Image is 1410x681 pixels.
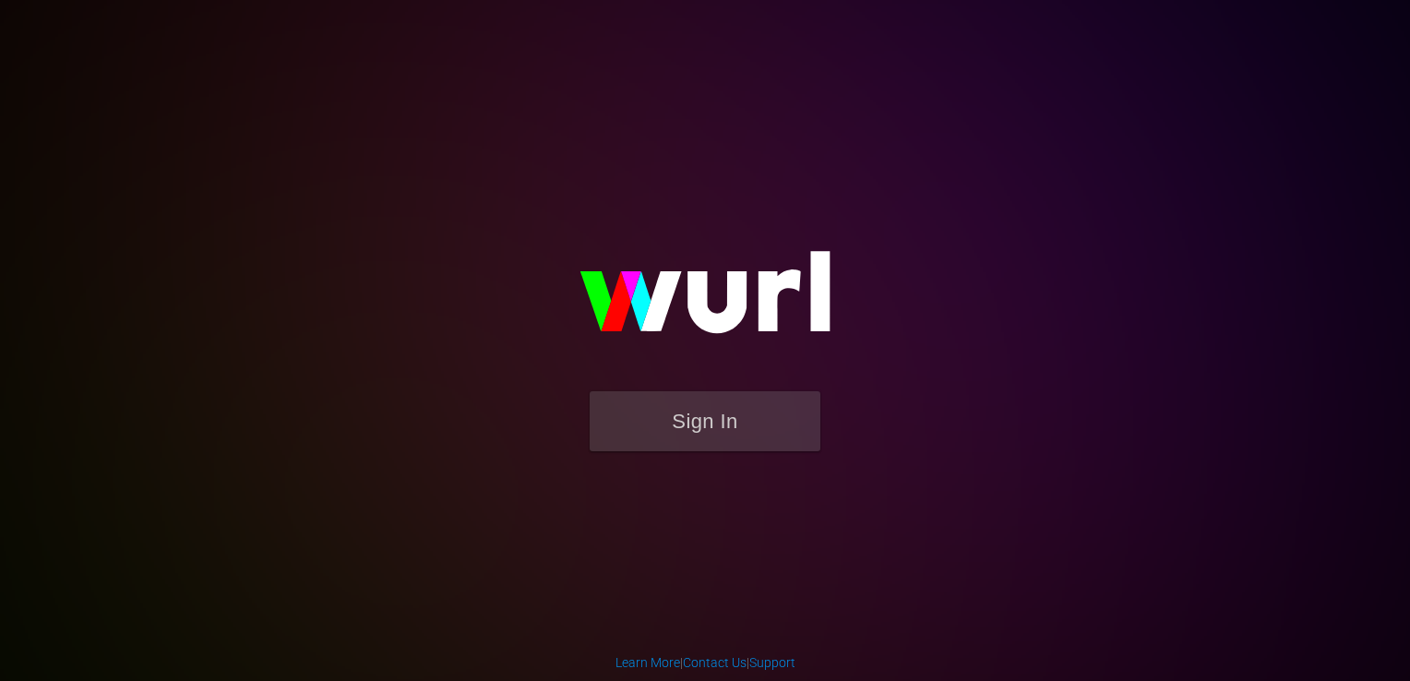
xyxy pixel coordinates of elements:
[615,655,680,670] a: Learn More
[683,655,747,670] a: Contact Us
[590,391,820,451] button: Sign In
[749,655,795,670] a: Support
[520,211,890,390] img: wurl-logo-on-black-223613ac3d8ba8fe6dc639794a292ebdb59501304c7dfd60c99c58986ef67473.svg
[615,653,795,672] div: | |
